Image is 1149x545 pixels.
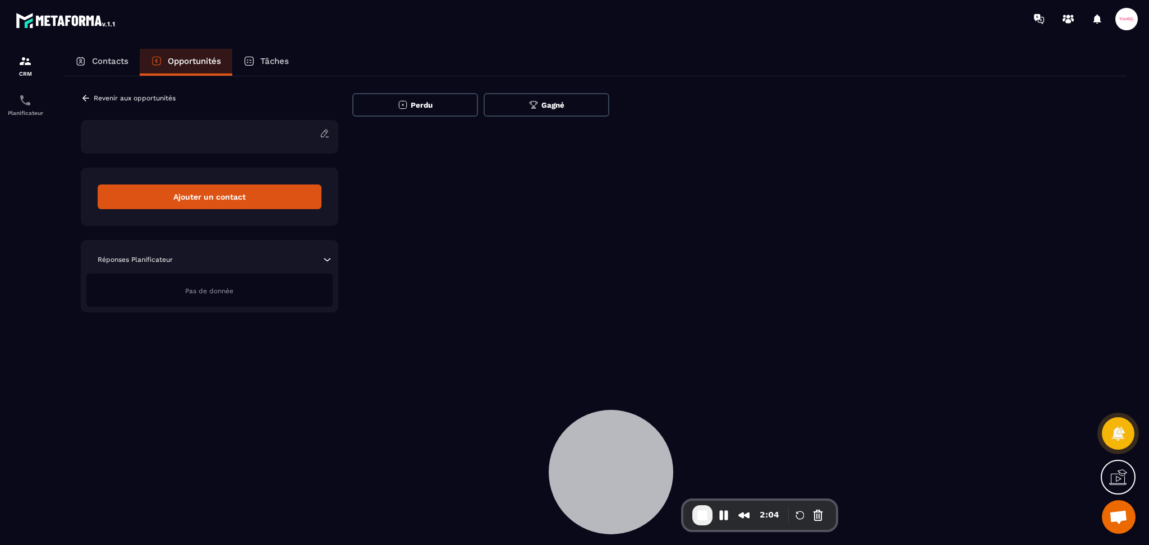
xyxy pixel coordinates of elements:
[260,56,289,66] p: Tâches
[19,54,32,68] img: formation
[16,10,117,30] img: logo
[98,255,173,264] p: Réponses Planificateur
[3,85,48,124] a: schedulerschedulerPlanificateur
[140,49,232,76] a: Opportunités
[64,49,140,76] a: Contacts
[19,94,32,107] img: scheduler
[484,93,609,117] button: Gagné
[185,287,233,295] span: Pas de donnée
[1102,500,1136,534] a: Ouvrir le chat
[232,49,300,76] a: Tâches
[352,93,478,117] button: Perdu
[98,184,321,209] div: Ajouter un contact
[3,46,48,85] a: formationformationCRM
[411,101,433,109] span: Perdu
[541,101,564,109] span: Gagné
[94,94,176,102] p: Revenir aux opportunités
[3,110,48,116] p: Planificateur
[3,71,48,77] p: CRM
[168,56,221,66] p: Opportunités
[92,56,128,66] p: Contacts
